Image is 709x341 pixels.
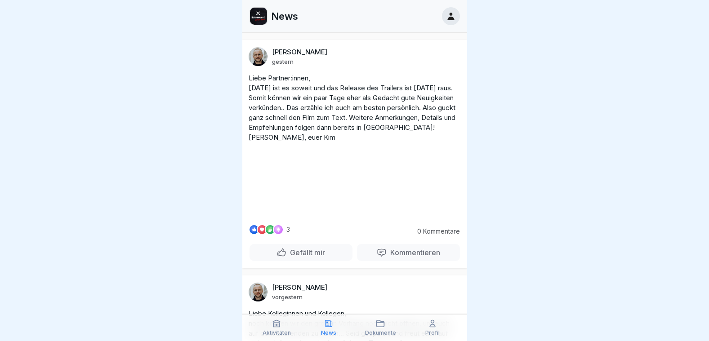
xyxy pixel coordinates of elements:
p: vorgestern [272,293,303,301]
p: Profil [425,330,440,336]
p: [PERSON_NAME] [272,283,327,292]
p: Aktivitäten [263,330,291,336]
p: [PERSON_NAME] [272,48,327,56]
p: Dokumente [365,330,396,336]
p: Gefällt mir [286,248,325,257]
p: News [321,330,336,336]
p: 0 Kommentare [410,228,460,235]
p: Kommentieren [387,248,440,257]
p: gestern [272,58,294,65]
p: 3 [286,226,290,233]
p: Liebe Partner:innen, [DATE] ist es soweit und das Release des Trailers ist [DATE] raus. Somit kön... [249,73,461,142]
img: gjmq4gn0gq16rusbtbfa9wpn.png [250,8,267,25]
p: News [271,10,298,22]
